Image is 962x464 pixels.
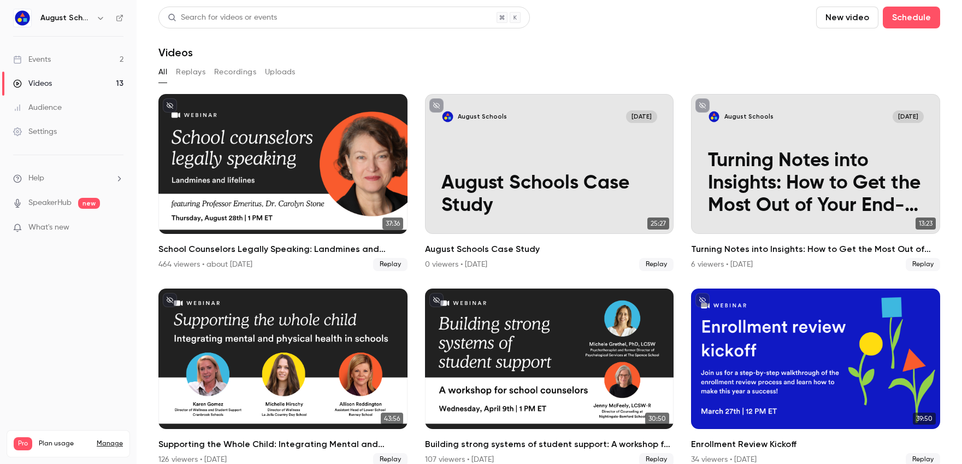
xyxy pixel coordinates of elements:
[176,63,205,81] button: Replays
[13,78,52,89] div: Videos
[708,150,924,217] p: Turning Notes into Insights: How to Get the Most Out of Your End-of-Year Data
[708,110,721,123] img: Turning Notes into Insights: How to Get the Most Out of Your End-of-Year Data
[39,439,90,448] span: Plan usage
[158,63,167,81] button: All
[13,102,62,113] div: Audience
[429,293,444,307] button: unpublished
[626,110,657,123] span: [DATE]
[168,12,277,24] div: Search for videos or events
[645,413,669,425] span: 30:50
[425,94,674,271] a: August Schools Case StudyAugust Schools[DATE]August Schools Case Study25:27August Schools Case St...
[906,258,940,271] span: Replay
[28,173,44,184] span: Help
[425,243,674,256] h2: August Schools Case Study
[382,218,403,230] span: 37:36
[647,218,669,230] span: 25:27
[13,54,51,65] div: Events
[458,113,507,121] p: August Schools
[265,63,296,81] button: Uploads
[163,98,177,113] button: unpublished
[691,259,753,270] div: 6 viewers • [DATE]
[916,218,936,230] span: 13:23
[691,243,940,256] h2: Turning Notes into Insights: How to Get the Most Out of Your End-of-Year Data
[158,46,193,59] h1: Videos
[110,223,123,233] iframe: Noticeable Trigger
[214,63,256,81] button: Recordings
[373,258,408,271] span: Replay
[425,94,674,271] li: August Schools Case Study
[883,7,940,28] button: Schedule
[639,258,674,271] span: Replay
[425,259,487,270] div: 0 viewers • [DATE]
[913,413,936,425] span: 39:50
[893,110,923,123] span: [DATE]
[13,126,57,137] div: Settings
[28,197,72,209] a: SpeakerHub
[78,198,100,209] span: new
[724,113,774,121] p: August Schools
[695,293,710,307] button: unpublished
[425,438,674,451] h2: Building strong systems of student support: A workshop for school counselors
[158,7,940,457] section: Videos
[816,7,878,28] button: New video
[691,438,940,451] h2: Enrollment Review Kickoff
[158,243,408,256] h2: School Counselors Legally Speaking: Landmines and Lifelines
[158,94,408,271] a: 37:36School Counselors Legally Speaking: Landmines and Lifelines464 viewers • about [DATE]Replay
[40,13,92,24] h6: August Schools
[28,222,69,233] span: What's new
[381,413,403,425] span: 43:56
[97,439,123,448] a: Manage
[13,173,123,184] li: help-dropdown-opener
[691,94,940,271] li: Turning Notes into Insights: How to Get the Most Out of Your End-of-Year Data
[441,173,657,218] p: August Schools Case Study
[158,259,252,270] div: 464 viewers • about [DATE]
[158,94,408,271] li: School Counselors Legally Speaking: Landmines and Lifelines
[441,110,454,123] img: August Schools Case Study
[695,98,710,113] button: unpublished
[158,438,408,451] h2: Supporting the Whole Child: Integrating Mental and Physical Health in Schools
[14,437,32,450] span: Pro
[163,293,177,307] button: unpublished
[691,94,940,271] a: Turning Notes into Insights: How to Get the Most Out of Your End-of-Year DataAugust Schools[DATE]...
[14,9,31,27] img: August Schools
[429,98,444,113] button: unpublished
